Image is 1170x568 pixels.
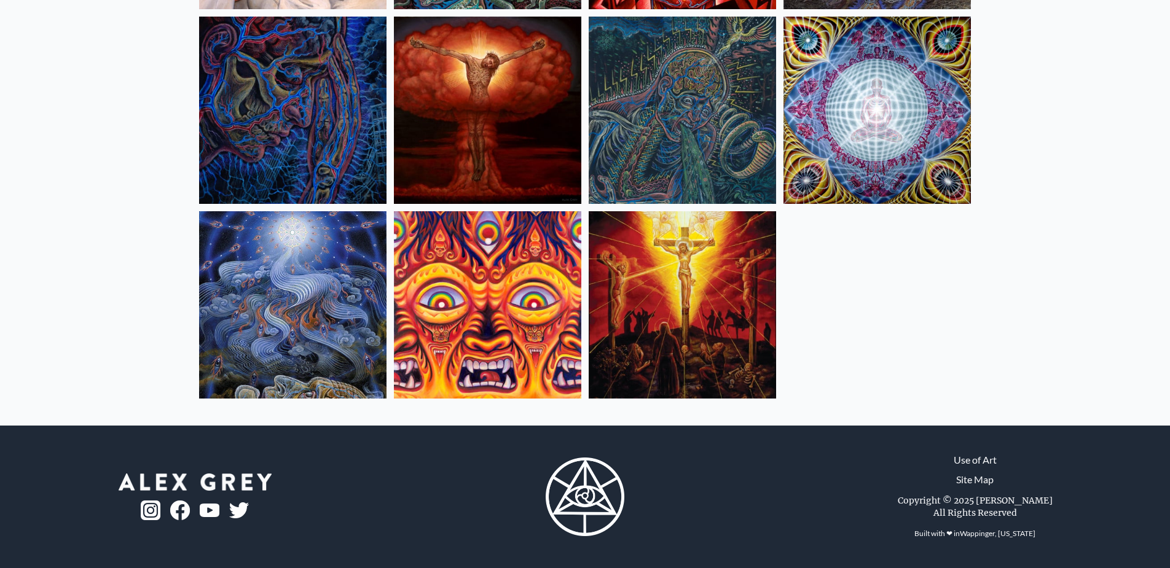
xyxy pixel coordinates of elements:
div: All Rights Reserved [933,507,1017,519]
a: Site Map [956,472,994,487]
img: Nuclear Crucifixion, 1980, Alex Grey [394,17,581,204]
div: Built with ❤ in [909,524,1040,543]
a: Wappinger, [US_STATE] [960,529,1035,538]
img: twitter-logo.png [229,502,249,518]
img: youtube-logo.png [200,504,219,518]
img: ig-logo.png [141,500,160,520]
div: Copyright © 2025 [PERSON_NAME] [898,494,1053,507]
a: Use of Art [954,453,997,467]
img: fb-logo.png [170,500,190,520]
